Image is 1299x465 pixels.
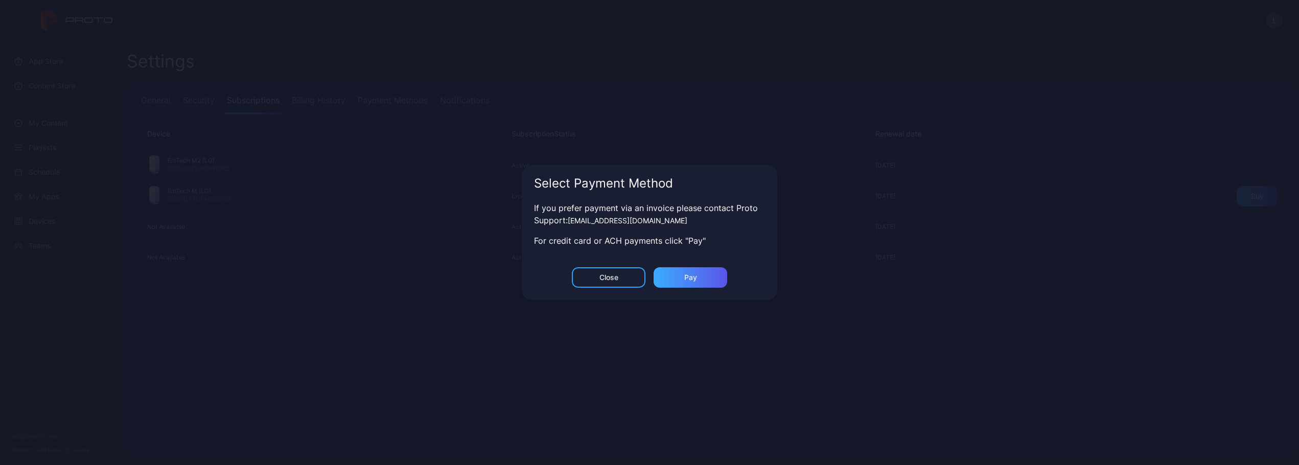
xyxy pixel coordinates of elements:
[684,273,697,282] div: Pay
[534,235,765,247] p: For credit card or ACH payments click "Pay"
[534,177,765,190] div: Select Payment Method
[599,273,618,282] div: Close
[534,202,765,226] p: If you prefer payment via an invoice please contact Proto Support:
[568,216,687,225] a: [EMAIL_ADDRESS][DOMAIN_NAME]
[654,267,727,288] button: Pay
[572,267,645,288] button: Close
